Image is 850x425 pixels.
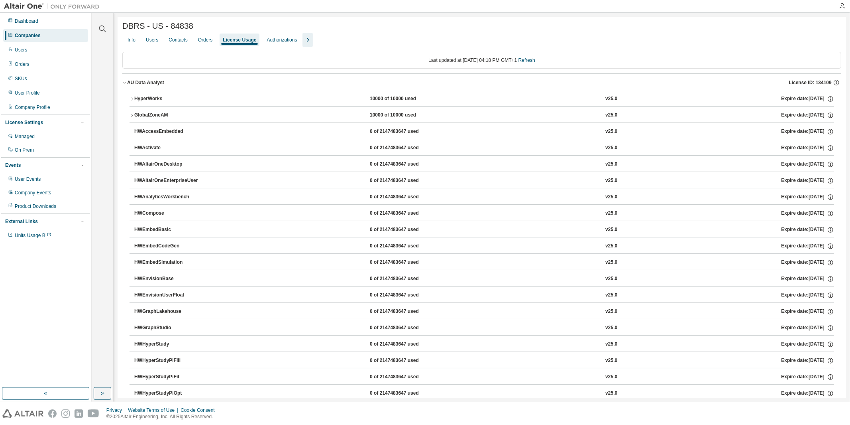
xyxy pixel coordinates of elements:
div: HWEmbedSimulation [134,259,206,266]
div: 0 of 2147483647 used [370,177,442,184]
div: Company Events [15,190,51,196]
button: HWActivate0 of 2147483647 usedv25.0Expire date:[DATE] [134,139,834,157]
div: Expire date: [DATE] [781,161,834,168]
div: Expire date: [DATE] [781,292,834,299]
button: HWEmbedCodeGen0 of 2147483647 usedv25.0Expire date:[DATE] [134,237,834,255]
button: HWHyperStudyPiOpt0 of 2147483647 usedv25.0Expire date:[DATE] [134,385,834,402]
div: 0 of 2147483647 used [370,144,442,152]
div: v25.0 [605,390,617,397]
button: HyperWorks10000 of 10000 usedv25.0Expire date:[DATE] [130,90,834,108]
div: 0 of 2147483647 used [370,292,442,299]
div: Dashboard [15,18,38,24]
div: v25.0 [605,357,617,364]
div: HWEmbedCodeGen [134,243,206,250]
div: Info [128,37,135,43]
div: 0 of 2147483647 used [370,259,442,266]
div: v25.0 [605,292,617,299]
div: v25.0 [605,144,617,152]
div: Expire date: [DATE] [781,357,834,364]
div: HWAnalyticsWorkbench [134,194,206,201]
div: Orders [198,37,213,43]
button: HWGraphLakehouse0 of 2147483647 usedv25.0Expire date:[DATE] [134,303,834,320]
button: HWEmbedBasic0 of 2147483647 usedv25.0Expire date:[DATE] [134,221,834,239]
div: Managed [15,133,35,140]
img: instagram.svg [61,409,70,418]
div: Expire date: [DATE] [781,226,834,233]
div: 0 of 2147483647 used [370,357,442,364]
div: Product Downloads [15,203,56,210]
div: 0 of 2147483647 used [370,374,442,381]
div: Expire date: [DATE] [781,210,834,217]
div: HWEnvisionUserFloat [134,292,206,299]
div: Users [146,37,158,43]
div: HWHyperStudyPiFill [134,357,206,364]
div: On Prem [15,147,34,153]
div: Orders [15,61,29,67]
div: HWAltairOneDesktop [134,161,206,168]
div: HyperWorks [134,95,206,103]
div: Company Profile [15,104,50,111]
div: v25.0 [605,128,617,135]
a: Refresh [518,57,535,63]
div: HWEmbedBasic [134,226,206,233]
button: HWGraphStudio0 of 2147483647 usedv25.0Expire date:[DATE] [134,319,834,337]
div: v25.0 [605,308,617,315]
div: v25.0 [605,161,617,168]
button: HWEmbedSimulation0 of 2147483647 usedv25.0Expire date:[DATE] [134,254,834,271]
div: License Usage [223,37,256,43]
button: HWEnvisionBase0 of 2147483647 usedv25.0Expire date:[DATE] [134,270,834,288]
div: 0 of 2147483647 used [370,161,442,168]
button: HWHyperStudyPiFill0 of 2147483647 usedv25.0Expire date:[DATE] [134,352,834,370]
div: v25.0 [605,177,617,184]
div: 0 of 2147483647 used [370,308,442,315]
div: Expire date: [DATE] [781,308,834,315]
div: Expire date: [DATE] [781,112,834,119]
div: Expire date: [DATE] [781,243,834,250]
div: 0 of 2147483647 used [370,226,442,233]
div: 0 of 2147483647 used [370,341,442,348]
div: HWHyperStudyPiOpt [134,390,206,397]
div: HWHyperStudy [134,341,206,348]
button: HWHyperStudy0 of 2147483647 usedv25.0Expire date:[DATE] [134,336,834,353]
div: v25.0 [605,374,617,381]
img: youtube.svg [88,409,99,418]
span: DBRS - US - 84838 [122,22,193,31]
img: linkedin.svg [75,409,83,418]
button: AU Data AnalystLicense ID: 134109 [122,74,841,91]
div: User Profile [15,90,40,96]
button: HWAltairOneEnterpriseUser0 of 2147483647 usedv25.0Expire date:[DATE] [134,172,834,190]
div: Events [5,162,21,168]
div: v25.0 [605,210,617,217]
div: AU Data Analyst [127,79,164,86]
div: License Settings [5,119,43,126]
div: v25.0 [605,95,617,103]
div: 0 of 2147483647 used [370,324,442,332]
div: Expire date: [DATE] [781,128,834,135]
button: HWHyperStudyPiFit0 of 2147483647 usedv25.0Expire date:[DATE] [134,368,834,386]
div: Expire date: [DATE] [781,95,834,103]
div: Expire date: [DATE] [781,374,834,381]
div: Last updated at: [DATE] 04:18 PM GMT+1 [122,52,841,69]
div: v25.0 [605,275,617,283]
div: GlobalZoneAM [134,112,206,119]
div: 0 of 2147483647 used [370,243,442,250]
span: License ID: 134109 [789,79,832,86]
div: v25.0 [605,341,617,348]
div: External Links [5,218,38,225]
div: v25.0 [605,324,617,332]
button: HWEnvisionUserFloat0 of 2147483647 usedv25.0Expire date:[DATE] [134,287,834,304]
div: v25.0 [605,194,617,201]
div: Cookie Consent [181,407,219,413]
div: Expire date: [DATE] [781,177,834,184]
img: facebook.svg [48,409,57,418]
div: Privacy [106,407,128,413]
div: 0 of 2147483647 used [370,194,442,201]
div: HWAccessEmbedded [134,128,206,135]
div: Expire date: [DATE] [781,275,834,283]
div: Expire date: [DATE] [781,341,834,348]
button: HWAccessEmbedded0 of 2147483647 usedv25.0Expire date:[DATE] [134,123,834,140]
div: HWEnvisionBase [134,275,206,283]
div: HWGraphLakehouse [134,308,206,315]
span: Units Usage BI [15,233,51,238]
div: 10000 of 10000 used [370,95,442,103]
